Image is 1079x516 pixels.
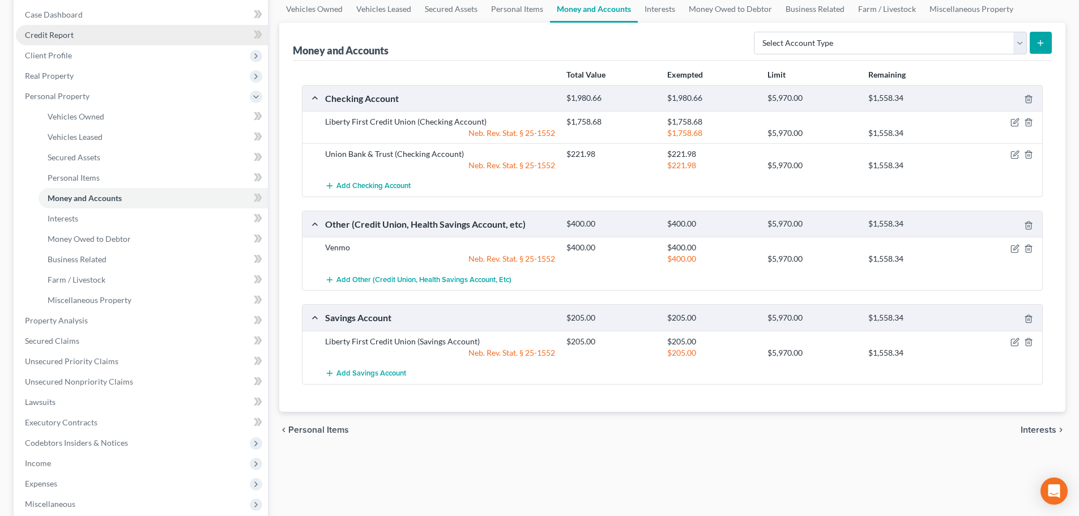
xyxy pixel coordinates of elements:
span: Property Analysis [25,315,88,325]
span: Interests [1021,425,1056,434]
a: Credit Report [16,25,268,45]
div: Neb. Rev. Stat. § 25-1552 [319,253,561,265]
span: Farm / Livestock [48,275,105,284]
div: Venmo [319,242,561,253]
span: Case Dashboard [25,10,83,19]
span: Client Profile [25,50,72,60]
div: $221.98 [662,148,762,160]
span: Personal Property [25,91,89,101]
div: $1,758.68 [662,116,762,127]
i: chevron_right [1056,425,1065,434]
div: $5,970.00 [762,93,862,104]
div: $205.00 [662,336,762,347]
span: Expenses [25,479,57,488]
div: $5,970.00 [762,219,862,229]
strong: Total Value [566,70,605,79]
div: $1,558.34 [863,160,963,171]
button: Interests chevron_right [1021,425,1065,434]
i: chevron_left [279,425,288,434]
span: Vehicles Owned [48,112,104,121]
div: $400.00 [662,219,762,229]
span: Unsecured Nonpriority Claims [25,377,133,386]
div: $400.00 [561,219,661,229]
div: $1,758.68 [662,127,762,139]
button: Add Checking Account [325,176,411,197]
a: Farm / Livestock [39,270,268,290]
span: Real Property [25,71,74,80]
div: Neb. Rev. Stat. § 25-1552 [319,160,561,171]
div: Union Bank & Trust (Checking Account) [319,148,561,160]
div: $1,558.34 [863,347,963,359]
strong: Exempted [667,70,703,79]
div: $205.00 [662,313,762,323]
a: Secured Claims [16,331,268,351]
a: Property Analysis [16,310,268,331]
span: Vehicles Leased [48,132,103,142]
div: Other (Credit Union, Health Savings Account, etc) [319,218,561,230]
a: Case Dashboard [16,5,268,25]
div: Open Intercom Messenger [1040,477,1068,505]
a: Unsecured Nonpriority Claims [16,372,268,392]
a: Secured Assets [39,147,268,168]
div: $5,970.00 [762,253,862,265]
div: $221.98 [561,148,661,160]
div: Liberty First Credit Union (Checking Account) [319,116,561,127]
span: Add Checking Account [336,182,411,191]
span: Miscellaneous Property [48,295,131,305]
div: $1,558.34 [863,93,963,104]
button: chevron_left Personal Items [279,425,349,434]
div: $1,558.34 [863,127,963,139]
span: Money Owed to Debtor [48,234,131,244]
a: Miscellaneous Property [39,290,268,310]
div: $1,558.34 [863,219,963,229]
span: Miscellaneous [25,499,75,509]
strong: Limit [767,70,786,79]
div: $221.98 [662,160,762,171]
div: Liberty First Credit Union (Savings Account) [319,336,561,347]
a: Money and Accounts [39,188,268,208]
div: $400.00 [662,253,762,265]
span: Lawsuits [25,397,56,407]
span: Unsecured Priority Claims [25,356,118,366]
div: $205.00 [561,313,661,323]
div: Checking Account [319,92,561,104]
span: Income [25,458,51,468]
a: Executory Contracts [16,412,268,433]
div: $5,970.00 [762,347,862,359]
div: $1,980.66 [561,93,661,104]
div: $400.00 [662,242,762,253]
div: $1,758.68 [561,116,661,127]
a: Money Owed to Debtor [39,229,268,249]
a: Interests [39,208,268,229]
div: $1,980.66 [662,93,762,104]
div: Money and Accounts [293,44,389,57]
span: Business Related [48,254,106,264]
div: $5,970.00 [762,127,862,139]
div: $400.00 [561,242,661,253]
strong: Remaining [868,70,906,79]
a: Business Related [39,249,268,270]
span: Codebtors Insiders & Notices [25,438,128,447]
span: Interests [48,214,78,223]
div: $5,970.00 [762,313,862,323]
a: Personal Items [39,168,268,188]
a: Unsecured Priority Claims [16,351,268,372]
div: Neb. Rev. Stat. § 25-1552 [319,347,561,359]
span: Credit Report [25,30,74,40]
div: $205.00 [662,347,762,359]
div: $5,970.00 [762,160,862,171]
a: Vehicles Owned [39,106,268,127]
div: $205.00 [561,336,661,347]
button: Add Other (Credit Union, Health Savings Account, etc) [325,269,511,290]
a: Lawsuits [16,392,268,412]
button: Add Savings Account [325,363,406,384]
span: Personal Items [48,173,100,182]
span: Money and Accounts [48,193,122,203]
div: Neb. Rev. Stat. § 25-1552 [319,127,561,139]
div: $1,558.34 [863,313,963,323]
span: Add Other (Credit Union, Health Savings Account, etc) [336,275,511,284]
span: Personal Items [288,425,349,434]
div: Savings Account [319,312,561,323]
div: $1,558.34 [863,253,963,265]
span: Executory Contracts [25,417,97,427]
